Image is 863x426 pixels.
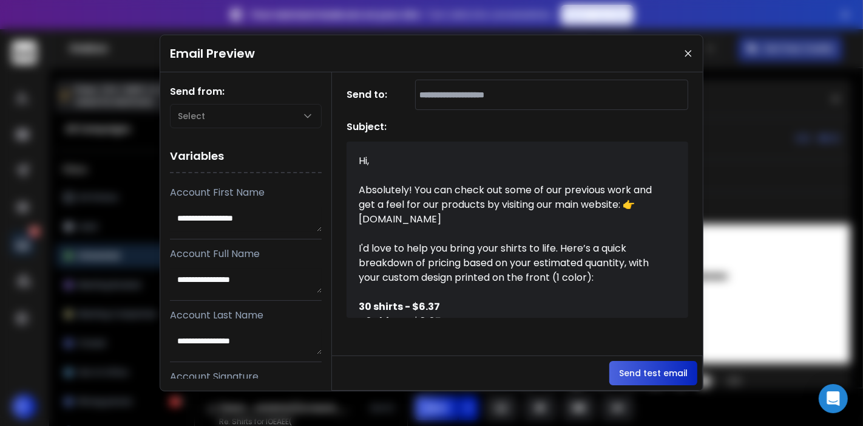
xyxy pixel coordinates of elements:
button: Send test email [609,361,697,385]
div: Absolutely! You can check out some of our previous work and get a feel for our products by visiti... [359,183,662,227]
a: [DOMAIN_NAME] [359,212,441,226]
div: Hi, [359,154,662,168]
div: I'd love to help you bring your shirts to life. Here’s a quick breakdown of pricing based on your... [359,241,662,285]
strong: 30 shirts - $6.37 40 shirts - $6.05 50 shirts - $5.79 [359,300,441,343]
div: Open Intercom Messenger [819,384,848,413]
